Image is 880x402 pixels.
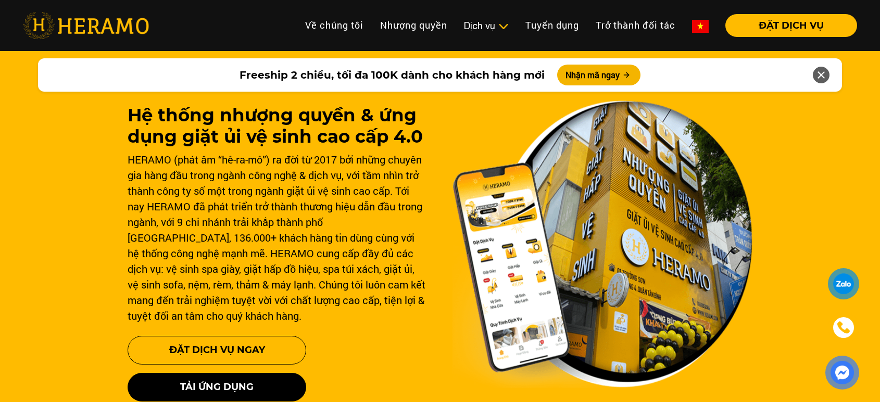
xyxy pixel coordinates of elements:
[828,312,859,343] a: phone-icon
[725,14,857,37] button: ĐẶT DỊCH VỤ
[464,19,509,33] div: Dịch vụ
[128,373,306,401] button: Tải ứng dụng
[837,321,850,334] img: phone-icon
[717,21,857,30] a: ĐẶT DỊCH VỤ
[297,14,372,36] a: Về chúng tôi
[128,105,428,147] h1: Hệ thống nhượng quyền & ứng dụng giặt ủi vệ sinh cao cấp 4.0
[692,20,709,33] img: vn-flag.png
[557,65,640,85] button: Nhận mã ngay
[128,152,428,323] div: HERAMO (phát âm “hê-ra-mô”) ra đời từ 2017 bởi những chuyên gia hàng đầu trong ngành công nghệ & ...
[128,336,306,365] button: Đặt Dịch Vụ Ngay
[587,14,684,36] a: Trở thành đối tác
[498,21,509,32] img: subToggleIcon
[23,12,149,39] img: heramo-logo.png
[240,67,545,83] span: Freeship 2 chiều, tối đa 100K dành cho khách hàng mới
[517,14,587,36] a: Tuyển dụng
[452,100,752,388] img: banner
[372,14,456,36] a: Nhượng quyền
